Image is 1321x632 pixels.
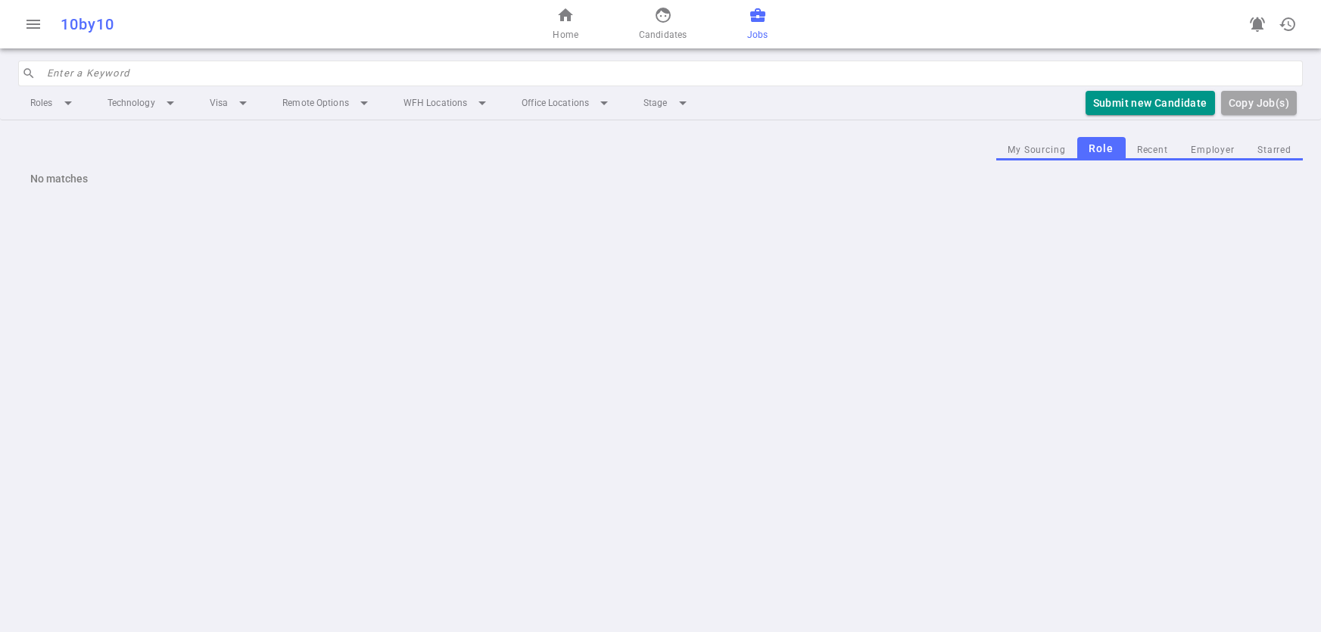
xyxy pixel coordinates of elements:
button: My Sourcing [996,140,1077,160]
div: 10by10 [61,15,435,33]
span: search [22,67,36,80]
span: menu [24,15,42,33]
span: notifications_active [1248,15,1266,33]
span: business_center [749,6,767,24]
button: Open menu [18,9,48,39]
span: Jobs [747,27,768,42]
button: Submit new Candidate [1086,91,1215,116]
li: Technology [95,89,192,117]
button: Employer [1179,140,1246,160]
button: Open history [1273,9,1303,39]
li: Remote Options [270,89,385,117]
a: Jobs [747,6,768,42]
li: Stage [631,89,704,117]
span: history [1279,15,1297,33]
span: home [556,6,575,24]
a: Go to see announcements [1242,9,1273,39]
li: Visa [198,89,264,117]
span: face [654,6,672,24]
span: Candidates [639,27,687,42]
div: No matches [18,160,1303,197]
li: Roles [18,89,89,117]
span: Home [553,27,578,42]
a: Candidates [639,6,687,42]
a: Home [553,6,578,42]
button: Recent [1126,140,1179,160]
button: Starred [1246,140,1303,160]
li: WFH Locations [391,89,503,117]
li: Office Locations [509,89,625,117]
button: Role [1077,137,1126,160]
